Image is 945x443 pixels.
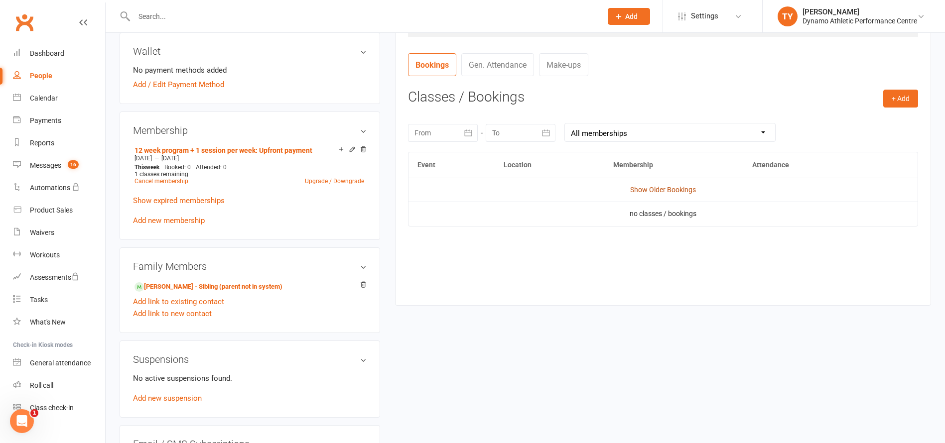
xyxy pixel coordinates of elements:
[30,49,64,57] div: Dashboard
[135,178,188,185] a: Cancel membership
[30,251,60,259] div: Workouts
[13,374,105,397] a: Roll call
[13,65,105,87] a: People
[135,171,188,178] span: 1 classes remaining
[30,359,91,367] div: General attendance
[13,289,105,311] a: Tasks
[133,261,367,272] h3: Family Members
[132,164,162,171] div: week
[30,184,70,192] div: Automations
[13,42,105,65] a: Dashboard
[30,296,48,304] div: Tasks
[161,155,179,162] span: [DATE]
[10,409,34,433] iframe: Intercom live chat
[305,178,364,185] a: Upgrade / Downgrade
[13,199,105,221] a: Product Sales
[13,244,105,266] a: Workouts
[30,72,52,80] div: People
[13,132,105,154] a: Reports
[30,318,66,326] div: What's New
[608,8,650,25] button: Add
[133,308,212,320] a: Add link to new contact
[135,146,312,154] a: 12 week program + 1 session per week: Upfront payment
[133,64,367,76] li: No payment methods added
[133,125,367,136] h3: Membership
[12,10,37,35] a: Clubworx
[131,9,595,23] input: Search...
[408,53,456,76] a: Bookings
[133,196,225,205] a: Show expired memberships
[13,266,105,289] a: Assessments
[135,155,152,162] span: [DATE]
[778,6,798,26] div: TY
[691,5,718,27] span: Settings
[604,152,743,178] th: Membership
[743,152,875,178] th: Attendance
[803,16,917,25] div: Dynamo Athletic Performance Centre
[68,160,79,169] span: 16
[625,12,638,20] span: Add
[133,354,367,365] h3: Suspensions
[13,177,105,199] a: Automations
[13,397,105,419] a: Class kiosk mode
[30,273,79,281] div: Assessments
[30,206,73,214] div: Product Sales
[13,87,105,110] a: Calendar
[13,221,105,244] a: Waivers
[408,202,918,225] td: no classes / bookings
[30,228,54,236] div: Waivers
[30,139,54,147] div: Reports
[408,152,495,178] th: Event
[461,53,534,76] a: Gen. Attendance
[30,404,74,412] div: Class check-in
[133,296,224,308] a: Add link to existing contact
[30,94,58,102] div: Calendar
[408,90,918,105] h3: Classes / Bookings
[133,394,202,403] a: Add new suspension
[30,409,38,417] span: 1
[13,311,105,333] a: What's New
[196,164,227,171] span: Attended: 0
[135,282,282,292] a: [PERSON_NAME] - Sibling (parent not in system)
[30,116,61,124] div: Payments
[883,90,918,108] button: + Add
[133,372,367,384] p: No active suspensions found.
[135,164,146,171] span: This
[133,46,367,57] h3: Wallet
[30,161,61,169] div: Messages
[13,154,105,177] a: Messages 16
[164,164,191,171] span: Booked: 0
[495,152,605,178] th: Location
[539,53,588,76] a: Make-ups
[13,352,105,374] a: General attendance kiosk mode
[133,79,224,91] a: Add / Edit Payment Method
[630,186,696,194] a: Show Older Bookings
[13,110,105,132] a: Payments
[132,154,367,162] div: —
[30,381,53,389] div: Roll call
[803,7,917,16] div: [PERSON_NAME]
[133,216,205,225] a: Add new membership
